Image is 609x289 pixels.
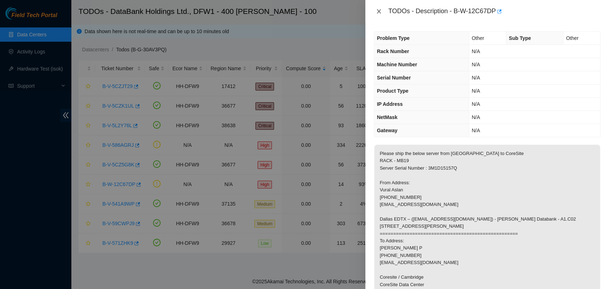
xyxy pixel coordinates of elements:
[376,9,382,14] span: close
[388,6,600,17] div: TODOs - Description - B-W-12C67DP
[472,114,480,120] span: N/A
[472,128,480,133] span: N/A
[377,48,409,54] span: Rack Number
[377,75,411,81] span: Serial Number
[377,88,408,94] span: Product Type
[377,114,397,120] span: NetMask
[472,88,480,94] span: N/A
[377,101,402,107] span: IP Address
[472,35,484,41] span: Other
[472,101,480,107] span: N/A
[472,48,480,54] span: N/A
[377,35,410,41] span: Problem Type
[374,8,384,15] button: Close
[377,62,417,67] span: Machine Number
[377,128,397,133] span: Gateway
[472,75,480,81] span: N/A
[566,35,578,41] span: Other
[472,62,480,67] span: N/A
[509,35,531,41] span: Sub Type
